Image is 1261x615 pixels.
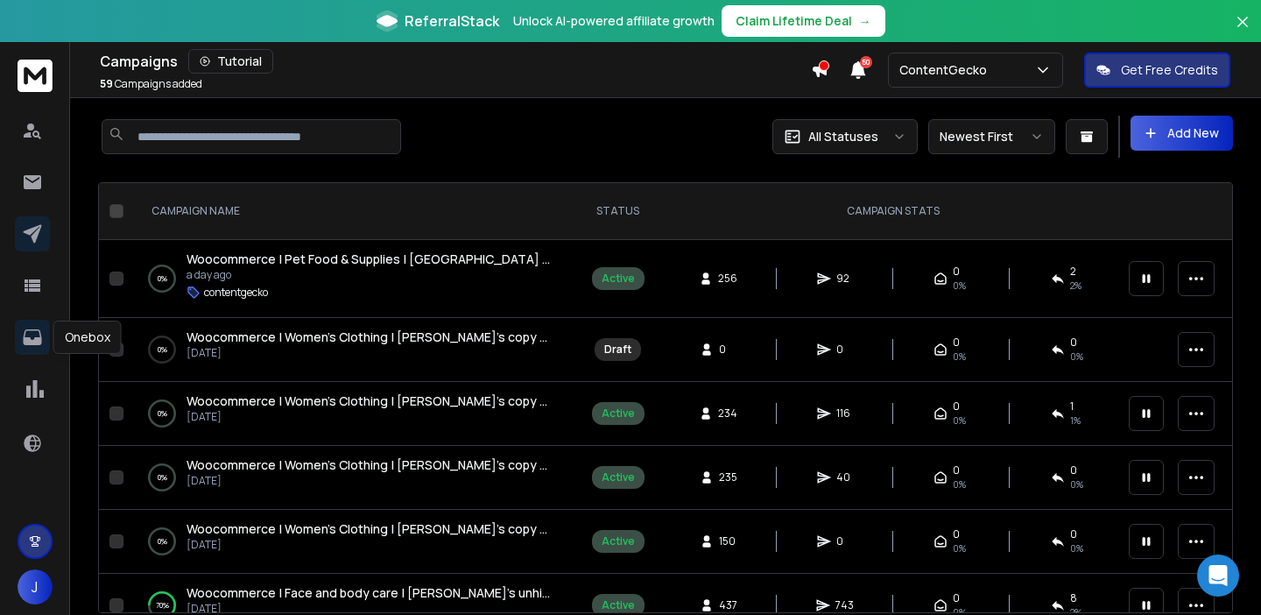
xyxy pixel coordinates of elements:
div: Draft [604,343,631,357]
p: [DATE] [187,538,551,552]
div: Active [602,534,635,548]
span: 0 [953,399,960,414]
button: J [18,569,53,604]
span: 150 [719,534,736,548]
span: 235 [719,470,737,484]
a: Woocommerce | Women's Clothing | [PERSON_NAME]'s copy v2 | [GEOGRAPHIC_DATA] | [DATE] [187,456,551,474]
p: [DATE] [187,346,551,360]
span: Woocommerce | Women's Clothing | [PERSON_NAME]'s copy v3 | [GEOGRAPHIC_DATA] | [DATE] [187,392,743,409]
a: Woocommerce | Women's Clothing | [PERSON_NAME]'s copy v3 | [GEOGRAPHIC_DATA] | [DATE] [187,392,551,410]
span: Woocommerce | Pet Food & Supplies | [GEOGRAPHIC_DATA] | Eerik's unhinged, shorter | [DATE] [187,251,743,267]
span: 2 [1070,265,1076,279]
span: 59 [100,76,113,91]
span: 0 [1070,463,1077,477]
span: 92 [836,272,854,286]
span: 0 [953,265,960,279]
span: 0 % [1070,477,1083,491]
span: 437 [719,598,737,612]
span: 0 [719,343,736,357]
span: 0% [953,279,966,293]
p: 70 % [156,597,169,614]
button: Close banner [1231,11,1254,53]
div: Active [602,598,635,612]
p: 0 % [158,533,167,550]
p: [DATE] [187,410,551,424]
span: 0% [1070,541,1083,555]
span: 0 [953,463,960,477]
span: 743 [835,598,854,612]
div: Open Intercom Messenger [1197,555,1239,597]
p: contentgecko [204,286,268,300]
p: Campaigns added [100,77,202,91]
span: 0% [953,541,966,555]
th: STATUS [568,183,667,240]
div: Active [602,272,635,286]
span: 234 [718,406,737,421]
td: 0%Woocommerce | Pet Food & Supplies | [GEOGRAPHIC_DATA] | Eerik's unhinged, shorter | [DATE]a day... [130,240,568,318]
span: Woocommerce | Women's Clothing | [PERSON_NAME]'s copy v1 | [GEOGRAPHIC_DATA] | [DATE] [187,520,741,537]
button: Newest First [928,119,1055,154]
p: 0 % [158,469,167,486]
span: Woocommerce | Women's Clothing | [PERSON_NAME]'s copy V4 | [GEOGRAPHIC_DATA] | [DATE] [187,329,744,345]
button: Claim Lifetime Deal→ [722,5,885,37]
td: 0%Woocommerce | Women's Clothing | [PERSON_NAME]'s copy v3 | [GEOGRAPHIC_DATA] | [DATE][DATE] [130,382,568,446]
span: 0% [953,350,966,364]
div: Campaigns [100,49,811,74]
th: CAMPAIGN NAME [130,183,568,240]
div: Active [602,470,635,484]
a: Woocommerce | Women's Clothing | [PERSON_NAME]'s copy v1 | [GEOGRAPHIC_DATA] | [DATE] [187,520,551,538]
p: ContentGecko [899,61,994,79]
span: 0 [953,336,960,350]
span: 40 [836,470,854,484]
th: CAMPAIGN STATS [667,183,1118,240]
td: 0%Woocommerce | Women's Clothing | [PERSON_NAME]'s copy v1 | [GEOGRAPHIC_DATA] | [DATE][DATE] [130,510,568,574]
span: 0% [953,414,966,428]
span: 256 [718,272,737,286]
span: 0 [1070,336,1077,350]
td: 0%Woocommerce | Women's Clothing | [PERSON_NAME]'s copy v2 | [GEOGRAPHIC_DATA] | [DATE][DATE] [130,446,568,510]
span: 8 [1070,591,1077,605]
p: 0 % [158,405,167,422]
button: Add New [1131,116,1233,151]
span: 50 [860,56,872,68]
p: Get Free Credits [1121,61,1218,79]
span: 116 [836,406,854,421]
a: Woocommerce | Women's Clothing | [PERSON_NAME]'s copy V4 | [GEOGRAPHIC_DATA] | [DATE] [187,329,551,346]
span: 1 % [1070,414,1081,428]
a: Woocommerce | Face and body care | [PERSON_NAME]'s unhinged copy | [GEOGRAPHIC_DATA] | [DATE] [187,584,551,602]
span: 0 [953,591,960,605]
span: Woocommerce | Women's Clothing | [PERSON_NAME]'s copy v2 | [GEOGRAPHIC_DATA] | [DATE] [187,456,743,473]
span: 1 [1070,399,1074,414]
span: 0% [1070,350,1083,364]
p: [DATE] [187,474,551,488]
p: a day ago [187,268,551,282]
p: All Statuses [808,128,878,145]
p: Unlock AI-powered affiliate growth [513,12,715,30]
span: → [859,12,871,30]
span: 0 [836,534,854,548]
a: Woocommerce | Pet Food & Supplies | [GEOGRAPHIC_DATA] | Eerik's unhinged, shorter | [DATE] [187,251,551,268]
span: 0 [953,527,960,541]
button: Get Free Credits [1084,53,1230,88]
span: Woocommerce | Face and body care | [PERSON_NAME]'s unhinged copy | [GEOGRAPHIC_DATA] | [DATE] [187,584,794,601]
p: 0 % [158,341,167,358]
span: 0 [1070,527,1077,541]
button: Tutorial [188,49,273,74]
span: 0 [836,343,854,357]
span: ReferralStack [405,11,499,32]
p: 0 % [158,270,167,287]
td: 0%Woocommerce | Women's Clothing | [PERSON_NAME]'s copy V4 | [GEOGRAPHIC_DATA] | [DATE][DATE] [130,318,568,382]
span: 2 % [1070,279,1081,293]
span: 0% [953,477,966,491]
div: Onebox [53,321,122,354]
div: Active [602,406,635,421]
